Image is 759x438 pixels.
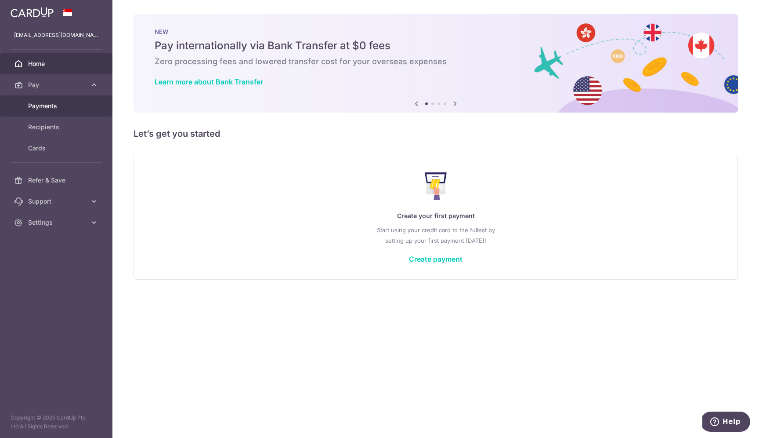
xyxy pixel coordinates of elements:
[155,28,717,35] p: NEW
[134,14,738,113] img: Bank transfer banner
[155,77,263,86] a: Learn more about Bank Transfer
[28,59,86,68] span: Home
[28,218,86,227] span: Settings
[152,225,720,246] p: Start using your credit card to the fullest by setting up your first payment [DATE]!
[152,211,720,221] p: Create your first payment
[28,144,86,153] span: Cards
[28,102,86,110] span: Payments
[14,31,98,40] p: [EMAIL_ADDRESS][DOMAIN_NAME]
[425,172,447,200] img: Make Payment
[28,197,86,206] span: Support
[28,80,86,89] span: Pay
[155,39,717,53] h5: Pay internationally via Bank Transfer at $0 fees
[28,123,86,131] span: Recipients
[702,412,750,434] iframe: Opens a widget where you can find more information
[155,56,717,67] h6: Zero processing fees and lowered transfer cost for your overseas expenses
[11,7,54,18] img: CardUp
[134,127,738,141] h5: Let’s get you started
[409,255,463,263] a: Create payment
[28,176,86,185] span: Refer & Save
